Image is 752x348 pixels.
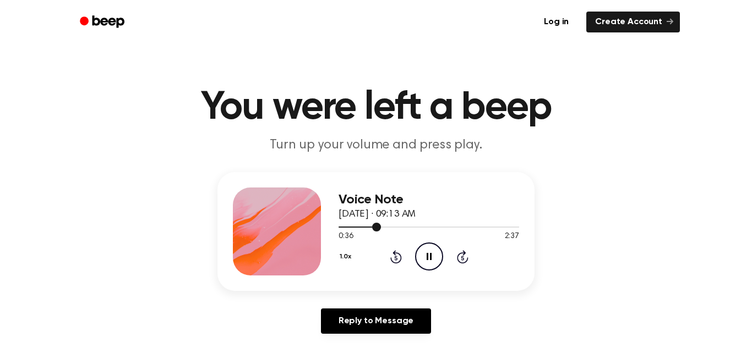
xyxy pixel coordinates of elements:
a: Create Account [586,12,680,32]
span: 2:37 [505,231,519,242]
a: Beep [72,12,134,33]
span: 0:36 [339,231,353,242]
h1: You were left a beep [94,88,658,128]
h3: Voice Note [339,192,519,207]
span: [DATE] · 09:13 AM [339,209,416,219]
a: Reply to Message [321,308,431,334]
a: Log in [533,9,580,35]
p: Turn up your volume and press play. [165,136,587,154]
button: 1.0x [339,247,355,266]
